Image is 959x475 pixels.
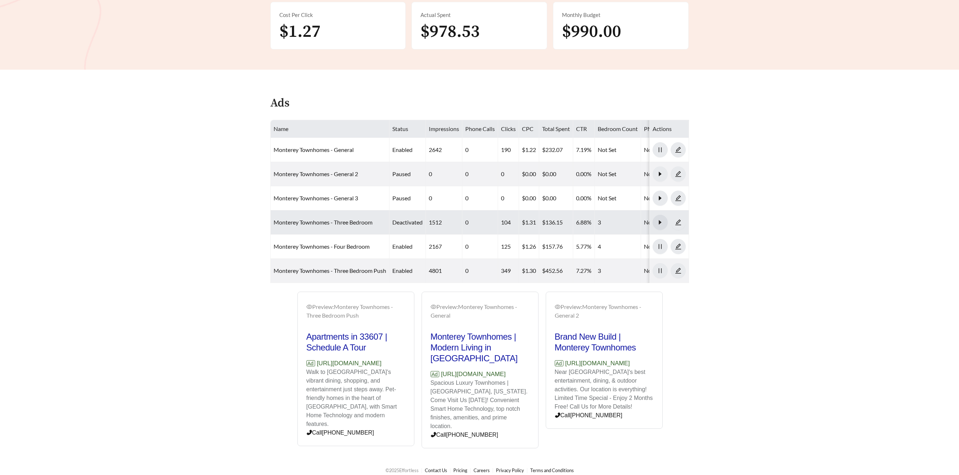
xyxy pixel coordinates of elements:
td: Not Set [641,210,706,235]
p: Walk to [GEOGRAPHIC_DATA]'s vibrant dining, shopping, and entertainment just steps away. Pet-frie... [306,368,405,428]
td: 2642 [426,138,462,162]
button: edit [671,215,686,230]
td: $1.26 [519,235,539,259]
span: eye [306,304,312,310]
span: enabled [392,243,413,250]
button: edit [671,142,686,157]
td: Not Set [595,138,641,162]
a: Monterey Townhomes - Four Bedroom [274,243,370,250]
span: Ad [306,360,315,366]
button: edit [671,191,686,206]
td: 104 [498,210,519,235]
div: Preview: Monterey Townhomes - General 2 [555,302,654,320]
a: edit [671,195,686,201]
h4: Ads [270,97,289,110]
span: enabled [392,146,413,153]
span: Ad [555,360,563,366]
td: $1.30 [519,259,539,283]
span: $978.53 [420,21,480,43]
span: eye [555,304,561,310]
td: 190 [498,138,519,162]
p: Call [PHONE_NUMBER] [431,431,529,439]
td: 3 [595,210,641,235]
span: paused [392,195,411,201]
a: Pricing [453,467,467,473]
th: Actions [650,120,689,138]
span: CTR [576,125,587,132]
span: caret-right [653,219,667,226]
span: caret-right [653,195,667,201]
span: Ad [431,371,439,377]
a: edit [671,267,686,274]
button: edit [671,239,686,254]
a: Terms and Conditions [530,467,574,473]
a: Careers [474,467,490,473]
td: 7.27% [573,259,595,283]
h2: Brand New Build | Monterey Townhomes [555,331,654,353]
span: pause [653,147,667,153]
button: edit [671,263,686,278]
td: $0.00 [519,186,539,210]
td: 0 [462,259,498,283]
p: [URL][DOMAIN_NAME] [306,359,405,368]
span: phone [431,432,436,437]
a: Monterey Townhomes - General [274,146,354,153]
a: Contact Us [425,467,447,473]
th: Status [389,120,426,138]
td: 0 [462,162,498,186]
td: Not Set [641,259,706,283]
span: phone [306,430,312,435]
td: $0.00 [539,162,573,186]
a: Monterey Townhomes - Three Bedroom Push [274,267,386,274]
a: edit [671,219,686,226]
p: Near [GEOGRAPHIC_DATA]'s best entertainment, dining, & outdoor activities. Our location is everyt... [555,368,654,411]
td: 0 [426,186,462,210]
td: $157.76 [539,235,573,259]
span: edit [671,171,685,177]
a: edit [671,243,686,250]
a: edit [671,170,686,177]
td: Not Set [641,138,706,162]
td: 349 [498,259,519,283]
td: 0 [462,210,498,235]
a: edit [671,146,686,153]
div: Preview: Monterey Townhomes - General [431,302,529,320]
td: $232.07 [539,138,573,162]
a: Privacy Policy [496,467,524,473]
div: Preview: Monterey Townhomes - Three Bedroom Push [306,302,405,320]
button: pause [653,239,668,254]
td: 1512 [426,210,462,235]
span: enabled [392,267,413,274]
p: [URL][DOMAIN_NAME] [431,370,529,379]
span: $990.00 [562,21,621,43]
span: edit [671,147,685,153]
span: caret-right [653,171,667,177]
td: 125 [498,235,519,259]
p: [URL][DOMAIN_NAME] [555,359,654,368]
button: pause [653,263,668,278]
a: Monterey Townhomes - Three Bedroom [274,219,372,226]
p: Spacious Luxury Townhomes | [GEOGRAPHIC_DATA], [US_STATE]. Come Visit Us [DATE]! Convenient Smart... [431,379,529,431]
span: phone [555,412,561,418]
span: CPC [522,125,533,132]
td: Not Set [595,186,641,210]
button: caret-right [653,166,668,182]
td: 0 [498,186,519,210]
span: deactivated [392,219,423,226]
th: Name [271,120,389,138]
td: Not Set [641,235,706,259]
td: 6.88% [573,210,595,235]
div: Cost Per Click [279,11,397,19]
a: Monterey Townhomes - General 2 [274,170,358,177]
span: paused [392,170,411,177]
span: edit [671,267,685,274]
th: Total Spent [539,120,573,138]
td: 4 [595,235,641,259]
th: Clicks [498,120,519,138]
span: © 2025 Effortless [385,467,419,473]
td: 7.19% [573,138,595,162]
td: $1.31 [519,210,539,235]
